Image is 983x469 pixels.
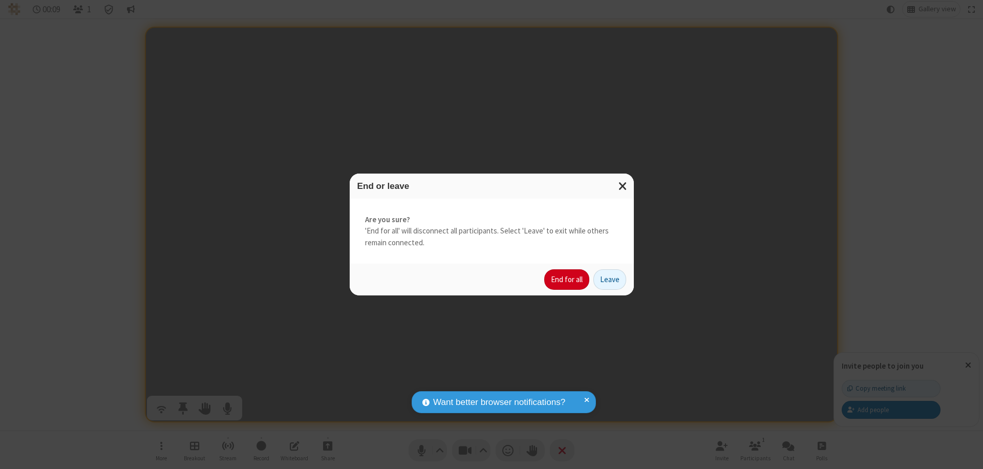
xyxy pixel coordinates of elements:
span: Want better browser notifications? [433,396,565,409]
button: End for all [544,269,589,290]
h3: End or leave [357,181,626,191]
div: 'End for all' will disconnect all participants. Select 'Leave' to exit while others remain connec... [350,199,634,264]
strong: Are you sure? [365,214,618,226]
button: Leave [593,269,626,290]
button: Close modal [612,174,634,199]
